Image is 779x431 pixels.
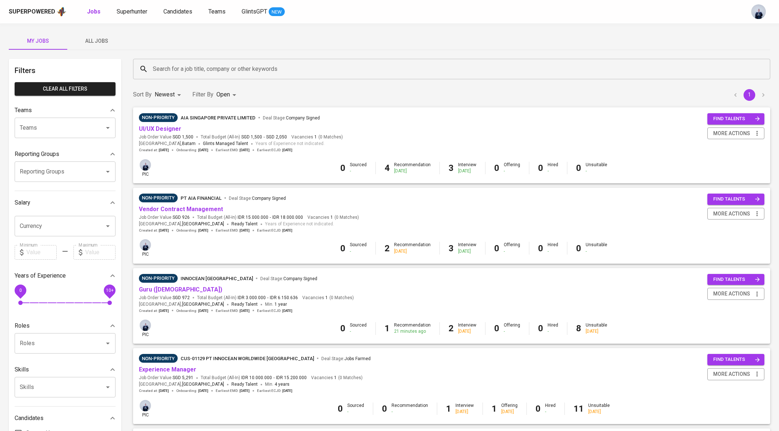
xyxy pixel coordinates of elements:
span: [DATE] [159,148,169,153]
span: find talents [713,195,760,203]
span: [GEOGRAPHIC_DATA] , [139,140,196,148]
span: Ready Talent [231,302,258,307]
span: Job Order Value [139,375,193,381]
b: 0 [536,404,541,414]
div: Reporting Groups [15,147,116,161]
div: Sufficient Talents in Pipeline [139,274,178,283]
span: Created at : [139,308,169,313]
b: 0 [576,163,581,173]
img: annisa@glints.com [140,159,151,171]
button: more actions [707,208,764,220]
button: Open [103,123,113,133]
div: Hired [548,162,558,174]
span: Years of Experience not indicated. [256,140,325,148]
span: Job Order Value [139,214,190,221]
span: [DATE] [159,308,169,313]
b: 3 [449,163,454,173]
span: Vacancies ( 0 Matches ) [291,134,343,140]
img: annisa@glints.com [140,239,151,251]
div: [DATE] [458,328,476,335]
span: [DATE] [239,308,250,313]
div: - [347,409,364,415]
b: 0 [494,243,499,253]
div: - [545,409,556,415]
span: GlintsGPT [242,8,267,15]
span: IDR 15.000.000 [238,214,268,221]
div: [DATE] [458,248,476,255]
div: Skills [15,362,116,377]
img: annisa@glints.com [751,4,766,19]
span: Onboarding : [176,228,208,233]
span: AIA Singapore Private Limited [181,115,256,121]
div: Unsuitable [586,242,607,254]
div: - [504,168,520,174]
div: - [392,409,428,415]
button: Open [103,221,113,231]
div: [DATE] [586,328,607,335]
div: Recommendation [394,242,431,254]
div: Superpowered [9,8,55,16]
div: Recommendation [394,322,431,335]
div: Unsuitable [586,162,607,174]
span: [DATE] [159,228,169,233]
span: [DATE] [239,388,250,393]
div: Sourced [350,162,367,174]
span: [DATE] [198,388,208,393]
span: SGD 972 [173,295,190,301]
span: Deal Stage : [263,115,320,121]
span: [GEOGRAPHIC_DATA] , [139,381,224,388]
span: [DATE] [198,308,208,313]
span: My Jobs [13,37,63,46]
b: 0 [576,243,581,253]
button: find talents [707,194,764,205]
span: Earliest EMD : [216,308,250,313]
span: [GEOGRAPHIC_DATA] [182,381,224,388]
span: 10+ [106,287,113,293]
span: Created at : [139,228,169,233]
span: more actions [713,370,750,379]
a: Experience Manager [139,366,196,373]
span: - [273,375,275,381]
img: annisa@glints.com [140,320,151,331]
div: Sufficient Talents in Pipeline [139,194,178,202]
div: - [548,248,558,255]
p: Skills [15,365,29,374]
span: IDR 15.200.000 [276,375,307,381]
span: find talents [713,115,760,123]
a: GlintsGPT NEW [242,7,285,16]
div: - [350,168,367,174]
div: Offering [501,403,518,415]
span: SGD 1,500 [241,134,262,140]
b: 0 [382,404,387,414]
div: - [504,248,520,255]
div: Interview [458,322,476,335]
div: [DATE] [588,409,610,415]
span: Earliest EMD : [216,148,250,153]
span: Earliest ECJD : [257,228,292,233]
b: 8 [576,323,581,333]
span: IDR 3.000.000 [238,295,266,301]
div: Interview [458,242,476,254]
b: 11 [574,404,584,414]
span: more actions [713,129,750,138]
span: Earliest ECJD : [257,388,292,393]
img: annisa@glints.com [140,400,151,411]
div: Sufficient Talents in Pipeline [139,113,178,122]
span: Earliest EMD : [216,228,250,233]
span: Years of Experience not indicated. [265,221,334,228]
span: 1 [329,214,333,221]
div: pic [139,399,152,418]
div: 21 minutes ago [394,328,431,335]
div: Talent(s) in Pipeline’s Final Stages [139,354,178,363]
span: Total Budget (All-In) [197,214,303,221]
p: Years of Experience [15,271,66,280]
div: Hired [545,403,556,415]
b: 0 [538,163,543,173]
span: All Jobs [72,37,121,46]
span: Earliest ECJD : [257,308,292,313]
div: Sourced [350,322,367,335]
span: Jobs Farmed [344,356,371,361]
span: Job Order Value [139,134,193,140]
div: [DATE] [394,168,431,174]
span: [DATE] [282,388,292,393]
